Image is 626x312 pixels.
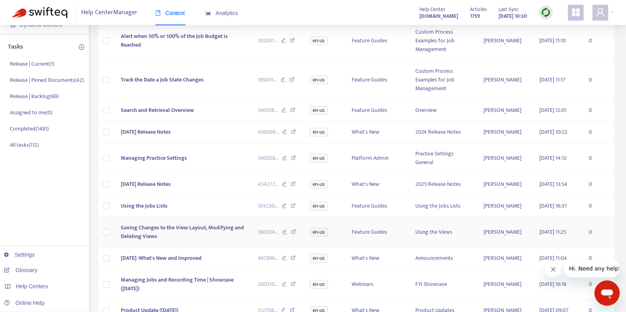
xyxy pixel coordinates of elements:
span: en-us [310,154,328,163]
span: Alert when 50% or 100% of the Job Budget is Reached [121,32,228,49]
span: [DATE] 16:18 [539,280,566,289]
td: 0 [582,269,614,300]
td: 0 [582,100,614,121]
td: Practice Settings General [409,143,477,174]
strong: 1759 [470,12,480,21]
td: Overview [409,100,477,121]
span: 360018 ... [258,106,278,115]
td: 0 [582,61,614,100]
a: Glossary [4,267,37,273]
td: [PERSON_NAME] [477,143,533,174]
span: [DATE] 12:01 [539,106,567,115]
td: 0 [582,248,614,269]
span: en-us [310,180,328,189]
strong: [DATE] 10:30 [499,12,527,21]
span: en-us [310,36,328,45]
span: 104230 ... [258,202,278,210]
span: en-us [310,106,328,115]
td: 0 [582,21,614,61]
a: Settings [4,251,35,258]
img: Swifteq [12,7,67,18]
td: [PERSON_NAME] [477,217,533,248]
span: en-us [310,254,328,263]
a: [DOMAIN_NAME] [419,11,458,21]
span: [DATE] Release Notes [121,180,171,189]
img: sync.dc5367851b00ba804db3.png [541,8,551,17]
span: Managing Practice Settings [121,153,187,163]
td: [PERSON_NAME] [477,61,533,100]
p: Release | Pinned Documents ( 42 ) [10,76,84,84]
span: [DATE] 14:12 [539,153,567,163]
span: en-us [310,76,328,84]
td: FYI Showcase [409,269,477,300]
td: Feature Guides [345,100,409,121]
td: Using the Views [409,217,477,248]
td: [PERSON_NAME] [477,248,533,269]
span: user [596,8,605,17]
span: [DATE] 11:25 [539,227,566,236]
td: Using the Jobs Lists [409,195,477,217]
iframe: Button to launch messaging window [594,280,620,306]
a: Online Help [4,300,44,306]
td: 2024 Release Notes [409,121,477,143]
span: 502831 ... [258,36,278,45]
span: 189245 ... [258,76,277,84]
td: Feature Guides [345,21,409,61]
span: Saving Changes to the View Layout, Modifying and Deleting Views [121,223,244,241]
td: 0 [582,195,614,217]
span: Hi. Need any help? [5,6,57,12]
p: Assigned to me ( 0 ) [10,108,52,117]
span: Managing Jobs and Recording Time | Showcase ([DATE]) [121,275,234,293]
span: Content [155,10,185,16]
span: 409269 ... [258,128,279,136]
span: 467896 ... [258,254,278,263]
span: Help Center [419,5,445,14]
span: Articles [470,5,487,14]
td: 0 [582,217,614,248]
td: [PERSON_NAME] [477,21,533,61]
span: 454277 ... [258,180,278,189]
td: Feature Guides [345,61,409,100]
p: Release | Backlog ( 69 ) [10,92,59,100]
td: What's New [345,248,409,269]
span: 360028 ... [258,154,279,163]
td: Custom Process Examples for Job Management [409,61,477,100]
td: What's New [345,121,409,143]
span: [DATE] Release Notes [121,127,171,136]
td: Webinars [345,269,409,300]
td: 2025 Release Notes [409,174,477,195]
span: en-us [310,202,328,210]
span: Track the Date a Job State Changes [121,75,204,84]
span: [DATE] 10:22 [539,127,567,136]
span: [DATE] 11:17 [539,75,565,84]
td: [PERSON_NAME] [477,195,533,217]
td: 0 [582,174,614,195]
td: Platform Admin [345,143,409,174]
td: What's New [345,174,409,195]
td: 0 [582,121,614,143]
span: Using the Jobs Lists [121,201,167,210]
span: [DATE]: What's New and Improved [121,253,202,263]
span: [DATE] 11:10 [539,36,566,45]
td: [PERSON_NAME] [477,174,533,195]
span: [DATE] 13:54 [539,180,567,189]
span: appstore [571,8,580,17]
td: Feature Guides [345,195,409,217]
iframe: Close message [545,261,561,277]
span: [DATE] 11:04 [539,253,567,263]
span: 200310 ... [258,280,278,289]
span: en-us [310,128,328,136]
p: Release | Current ( 1 ) [10,60,54,68]
span: en-us [310,228,328,236]
td: Announcements [409,248,477,269]
span: en-us [310,280,328,289]
span: plus-circle [79,44,84,50]
p: Completed ( 1481 ) [10,125,49,133]
span: area-chart [205,10,211,16]
p: All tasks ( 112 ) [10,141,39,149]
span: Help Center Manager [81,5,137,20]
span: [DATE] 16:37 [539,201,567,210]
span: Last Sync [499,5,519,14]
td: Custom Process Examples for Job Management [409,21,477,61]
span: Help Centers [16,283,48,289]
